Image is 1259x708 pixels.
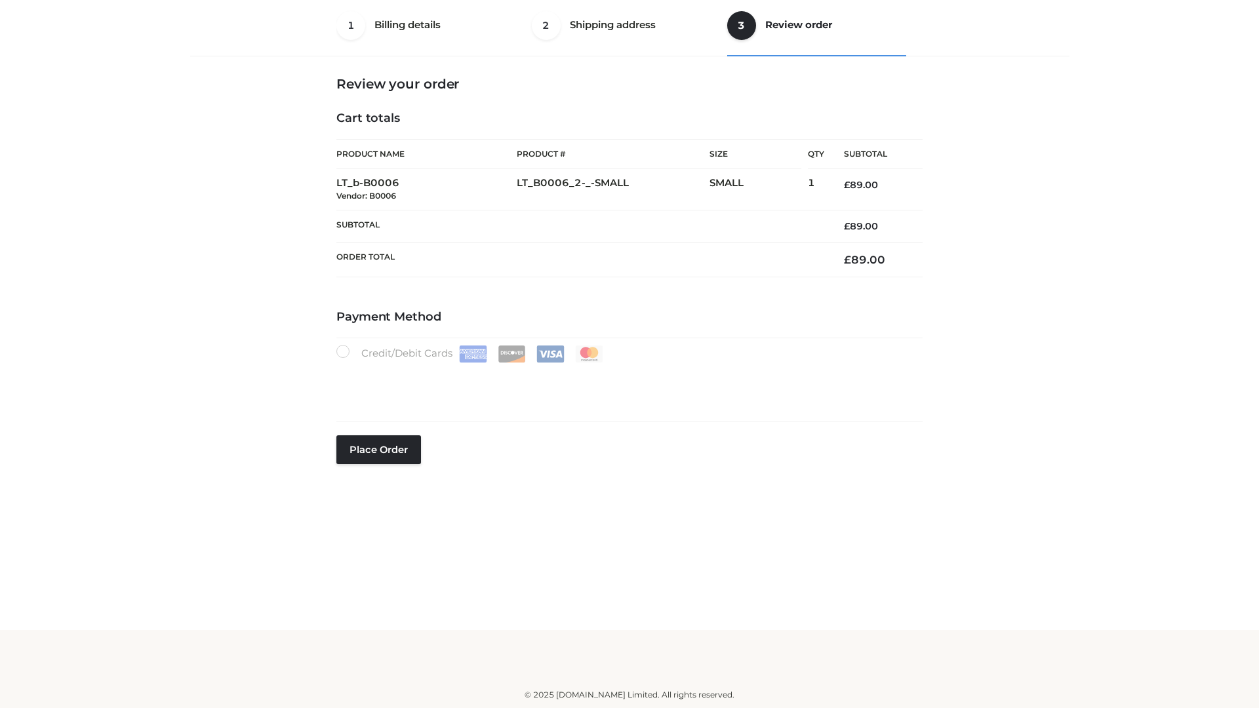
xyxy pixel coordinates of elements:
img: Visa [536,345,565,363]
th: Product # [517,139,709,169]
span: £ [844,253,851,266]
label: Credit/Debit Cards [336,345,605,363]
th: Size [709,140,801,169]
img: Amex [459,345,487,363]
small: Vendor: B0006 [336,191,396,201]
th: Subtotal [824,140,923,169]
th: Order Total [336,243,824,277]
iframe: Secure payment input frame [334,360,920,408]
bdi: 89.00 [844,179,878,191]
th: Qty [808,139,824,169]
img: Mastercard [575,345,603,363]
h4: Cart totals [336,111,923,126]
span: £ [844,220,850,232]
h4: Payment Method [336,310,923,324]
th: Subtotal [336,210,824,242]
bdi: 89.00 [844,253,885,266]
div: © 2025 [DOMAIN_NAME] Limited. All rights reserved. [195,688,1064,701]
img: Discover [498,345,526,363]
h3: Review your order [336,76,923,92]
span: £ [844,179,850,191]
button: Place order [336,435,421,464]
bdi: 89.00 [844,220,878,232]
td: LT_b-B0006 [336,169,517,210]
th: Product Name [336,139,517,169]
td: SMALL [709,169,808,210]
td: 1 [808,169,824,210]
td: LT_B0006_2-_-SMALL [517,169,709,210]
